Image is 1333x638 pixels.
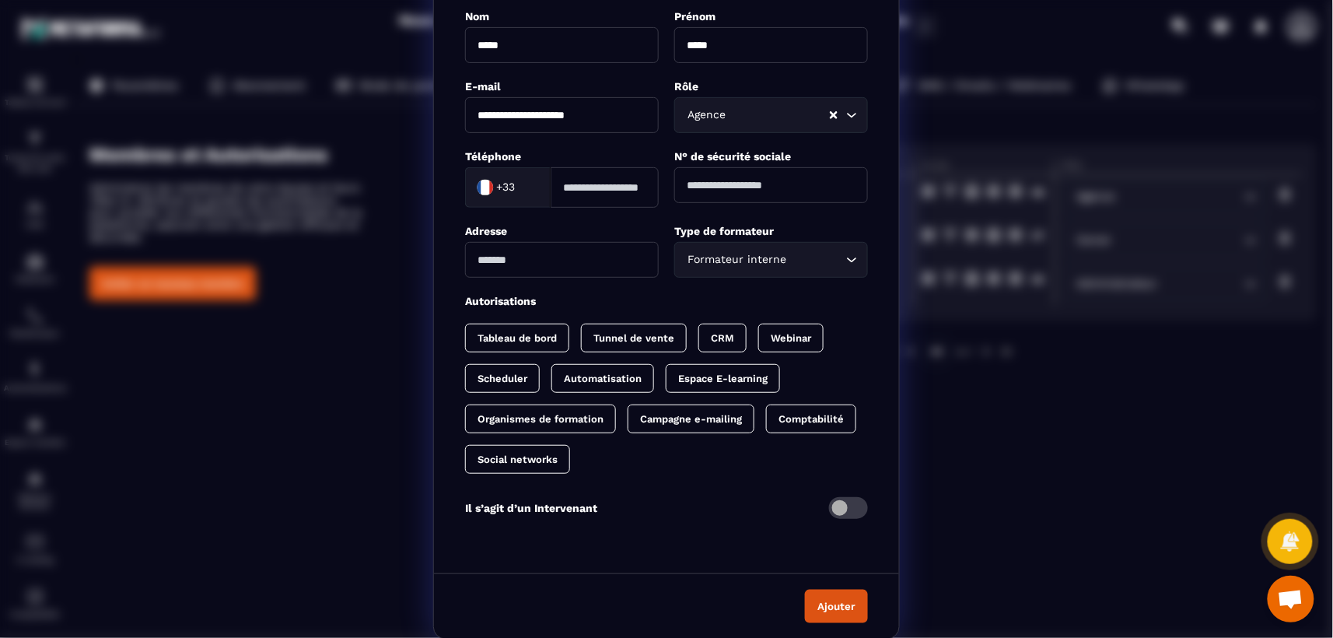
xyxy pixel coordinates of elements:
img: Country Flag [470,172,501,203]
p: Campagne e-mailing [640,413,742,425]
p: CRM [711,332,734,344]
p: Espace E-learning [678,373,768,384]
input: Search for option [790,251,842,268]
span: Agence [684,107,729,124]
p: Tunnel de vente [593,332,674,344]
span: +33 [497,180,516,195]
p: Automatisation [564,373,642,384]
span: Formateur interne [684,251,790,268]
p: Organismes de formation [478,413,604,425]
p: Social networks [478,454,558,465]
div: Ouvrir le chat [1268,576,1314,622]
label: Prénom [674,10,715,23]
p: Scheduler [478,373,527,384]
label: Téléphone [465,150,521,163]
input: Search for option [519,176,534,199]
label: Nom [465,10,489,23]
label: Adresse [465,225,507,237]
label: Autorisations [465,295,536,307]
label: Type de formateur [674,225,774,237]
input: Search for option [729,107,828,124]
div: Search for option [674,242,868,278]
label: E-mail [465,80,501,93]
label: N° de sécurité sociale [674,150,791,163]
p: Tableau de bord [478,332,557,344]
button: Clear Selected [830,110,838,121]
p: Webinar [771,332,811,344]
div: Search for option [465,167,551,208]
p: Comptabilité [778,413,844,425]
p: Il s’agit d’un Intervenant [465,502,597,514]
div: Search for option [674,97,868,133]
button: Ajouter [805,590,868,623]
label: Rôle [674,80,698,93]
